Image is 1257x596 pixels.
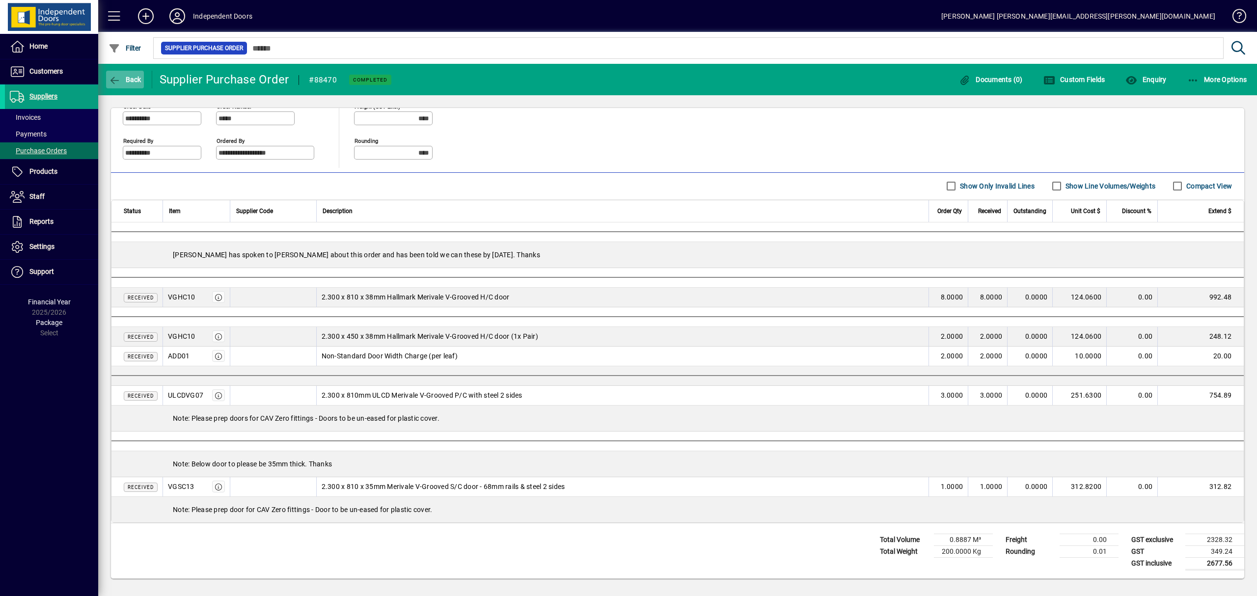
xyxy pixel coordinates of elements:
[98,71,152,88] app-page-header-button: Back
[109,44,141,52] span: Filter
[111,497,1244,522] div: Note: Please prep door for CAV Zero fittings - Door to be un-eased for plastic cover.
[1225,2,1245,34] a: Knowledge Base
[1071,206,1100,217] span: Unit Cost $
[875,545,934,557] td: Total Weight
[1157,386,1244,406] td: 754.89
[1106,386,1157,406] td: 0.00
[323,206,353,217] span: Description
[929,477,968,497] td: 1.0000
[968,386,1007,406] td: 3.0000
[236,206,273,217] span: Supplier Code
[29,192,45,200] span: Staff
[160,72,289,87] div: Supplier Purchase Order
[1013,206,1046,217] span: Outstanding
[168,331,195,341] div: VGHC10
[1106,288,1157,307] td: 0.00
[958,181,1035,191] label: Show Only Invalid Lines
[5,210,98,234] a: Reports
[1052,477,1106,497] td: 312.8200
[968,327,1007,347] td: 2.0000
[111,406,1244,431] div: Note: Please prep doors for CAV Zero fittings - Doors to be un-eased for plastic cover.
[1185,545,1244,557] td: 349.24
[1001,534,1060,545] td: Freight
[1208,206,1231,217] span: Extend $
[217,137,245,144] mat-label: Ordered by
[355,137,378,144] mat-label: Rounding
[29,217,54,225] span: Reports
[168,482,194,491] div: VGSC13
[29,268,54,275] span: Support
[5,142,98,159] a: Purchase Orders
[1060,534,1119,545] td: 0.00
[10,147,67,155] span: Purchase Orders
[1007,327,1052,347] td: 0.0000
[5,109,98,126] a: Invoices
[123,137,153,144] mat-label: Required by
[29,243,55,250] span: Settings
[5,59,98,84] a: Customers
[130,7,162,25] button: Add
[10,130,47,138] span: Payments
[322,292,510,302] span: 2.300 x 810 x 38mm Hallmark Merivale V-Grooved H/C door
[1185,534,1244,545] td: 2328.32
[168,292,195,302] div: VGHC10
[111,242,1244,268] div: [PERSON_NAME] has spoken to [PERSON_NAME] about this order and has been told we can these by [DAT...
[29,167,57,175] span: Products
[929,327,968,347] td: 2.0000
[929,288,968,307] td: 8.0000
[5,34,98,59] a: Home
[128,485,154,490] span: Received
[5,126,98,142] a: Payments
[1126,534,1185,545] td: GST exclusive
[1043,76,1105,83] span: Custom Fields
[5,235,98,259] a: Settings
[968,477,1007,497] td: 1.0000
[941,8,1215,24] div: [PERSON_NAME] [PERSON_NAME][EMAIL_ADDRESS][PERSON_NAME][DOMAIN_NAME]
[124,206,141,217] span: Status
[1007,477,1052,497] td: 0.0000
[36,319,62,326] span: Package
[111,451,1244,477] div: Note: Below door to please be 35mm thick. Thanks
[322,482,565,491] span: 2.300 x 810 x 35mm Merivale V-Grooved S/C door - 68mm rails & steel 2 sides
[162,7,193,25] button: Profile
[128,334,154,340] span: Received
[1184,181,1232,191] label: Compact View
[128,295,154,300] span: Received
[1125,76,1166,83] span: Enquiry
[1157,288,1244,307] td: 992.48
[128,354,154,359] span: Received
[168,390,203,400] div: ULCDVG07
[193,8,252,24] div: Independent Doors
[10,113,41,121] span: Invoices
[968,288,1007,307] td: 8.0000
[1007,347,1052,366] td: 0.0000
[1052,288,1106,307] td: 124.0600
[322,331,538,341] span: 2.300 x 450 x 38mm Hallmark Merivale V-Grooved H/C door (1x Pair)
[106,71,144,88] button: Back
[934,545,993,557] td: 200.0000 Kg
[169,206,181,217] span: Item
[929,347,968,366] td: 2.0000
[1126,545,1185,557] td: GST
[1157,477,1244,497] td: 312.82
[1185,557,1244,569] td: 2677.56
[968,347,1007,366] td: 2.0000
[322,351,458,361] span: Non-Standard Door Width Charge (per leaf)
[5,260,98,284] a: Support
[29,92,57,100] span: Suppliers
[1001,545,1060,557] td: Rounding
[1106,477,1157,497] td: 0.00
[1007,288,1052,307] td: 0.0000
[1157,327,1244,347] td: 248.12
[309,72,337,88] div: #88470
[1052,327,1106,347] td: 124.0600
[934,534,993,545] td: 0.8887 M³
[1187,76,1247,83] span: More Options
[109,76,141,83] span: Back
[5,185,98,209] a: Staff
[978,206,1001,217] span: Received
[937,206,962,217] span: Order Qty
[1126,557,1185,569] td: GST inclusive
[165,43,243,53] span: Supplier Purchase Order
[28,298,71,306] span: Financial Year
